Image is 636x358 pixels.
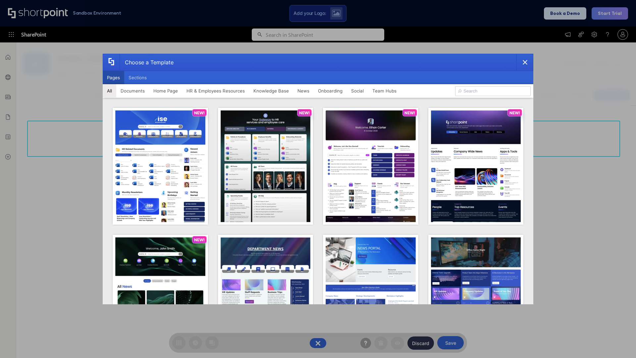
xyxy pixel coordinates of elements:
[368,84,401,97] button: Team Hubs
[299,110,310,115] p: NEW!
[194,237,205,242] p: NEW!
[182,84,249,97] button: HR & Employees Resources
[124,71,151,84] button: Sections
[249,84,293,97] button: Knowledge Base
[194,110,205,115] p: NEW!
[103,84,116,97] button: All
[455,86,531,96] input: Search
[347,84,368,97] button: Social
[509,110,520,115] p: NEW!
[293,84,314,97] button: News
[103,54,533,304] div: template selector
[404,110,415,115] p: NEW!
[103,71,124,84] button: Pages
[116,84,149,97] button: Documents
[120,54,174,71] div: Choose a Template
[314,84,347,97] button: Onboarding
[149,84,182,97] button: Home Page
[603,326,636,358] iframe: Chat Widget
